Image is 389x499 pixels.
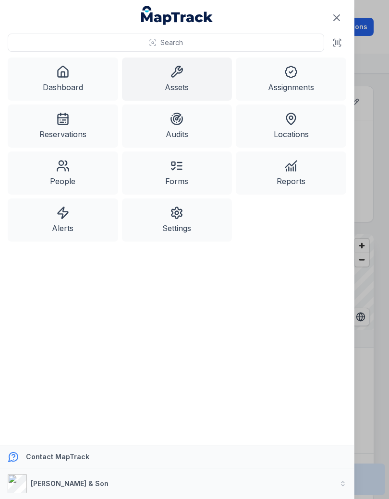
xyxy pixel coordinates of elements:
[236,151,346,195] a: Reports
[122,151,232,195] a: Forms
[122,104,232,148] a: Audits
[160,38,183,47] span: Search
[141,6,213,25] a: MapTrack
[327,8,347,28] button: Close navigation
[122,198,232,242] a: Settings
[31,479,109,487] strong: [PERSON_NAME] & Son
[26,453,89,461] strong: Contact MapTrack
[8,198,118,242] a: Alerts
[8,104,118,148] a: Reservations
[122,58,232,101] a: Assets
[8,58,118,101] a: Dashboard
[8,34,324,52] button: Search
[236,58,346,101] a: Assignments
[8,151,118,195] a: People
[236,104,346,148] a: Locations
